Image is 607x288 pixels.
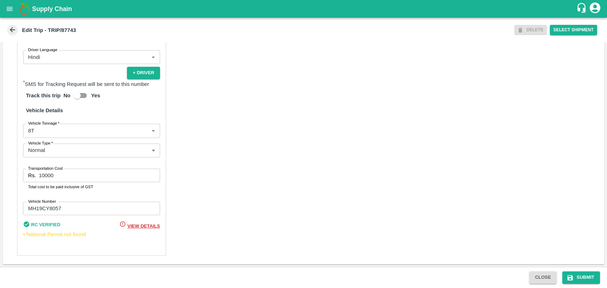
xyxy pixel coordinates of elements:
h6: Track this trip [23,88,63,103]
div: account of current user [589,1,601,16]
b: RC Verified [31,222,60,227]
strong: Vehicle Details [26,108,63,113]
button: Submit [562,271,600,284]
label: Vehicle Number [28,199,56,204]
p: Hindi [28,53,40,61]
b: Supply Chain [32,5,72,12]
button: Select Shipment [550,25,597,35]
label: Vehicle Type [28,140,53,146]
p: • National Permit not found [23,230,160,238]
p: Total cost to be paid inclusive of GST [28,184,155,190]
p: 8T [28,127,34,135]
label: Driver Language [28,47,57,53]
label: Transportation Cost [28,165,63,171]
label: Vehicle Tonnage [28,120,59,126]
button: Close [529,271,557,284]
img: logo [18,2,32,16]
span: View Details [127,223,160,229]
a: Supply Chain [32,4,576,14]
p: Normal [28,146,45,154]
input: Ex: TS07EX8889 [23,202,160,215]
p: No [63,92,70,99]
button: + Driver [127,67,160,79]
button: open drawer [1,1,18,17]
p: Rs. [28,172,36,179]
b: Yes [91,93,100,98]
b: Edit Trip - TRIP/87743 [22,27,76,33]
div: customer-support [576,2,589,15]
p: SMS for Tracking Request will be sent to this number [23,79,160,88]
